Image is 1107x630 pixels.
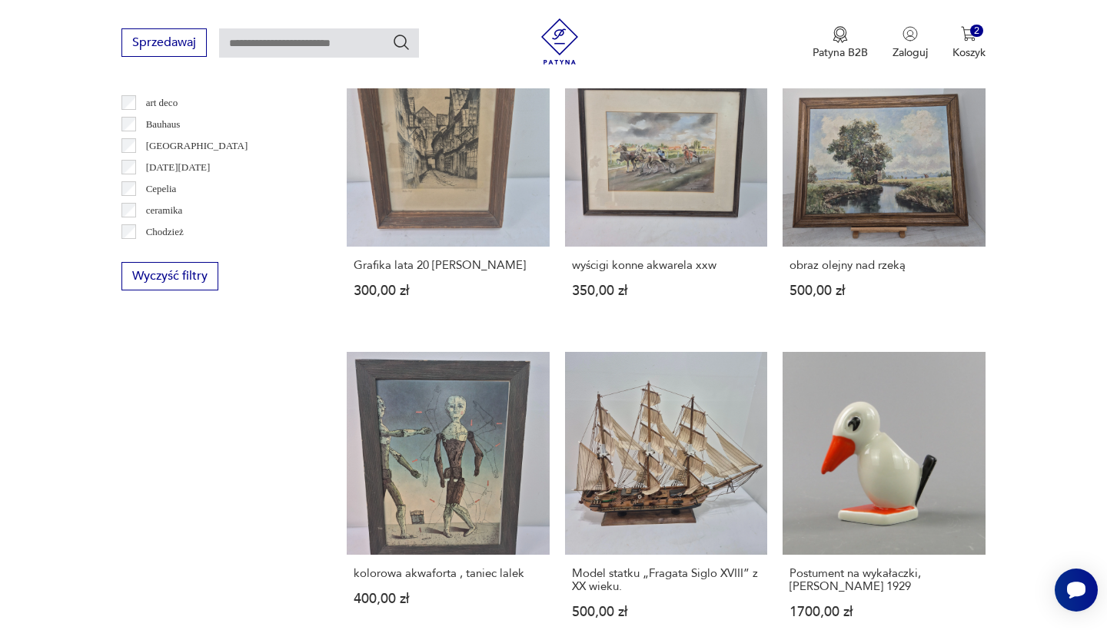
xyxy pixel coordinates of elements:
h3: wyścigi konne akwarela xxw [572,259,760,272]
img: Ikonka użytkownika [903,26,918,41]
p: Koszyk [952,45,986,60]
p: Ćmielów [146,245,183,262]
button: Szukaj [392,33,411,51]
p: Chodzież [146,224,184,240]
p: Zaloguj [893,45,928,60]
p: Patyna B2B [813,45,868,60]
button: Sprzedawaj [121,28,207,57]
a: obraz olejny nad rzekąobraz olejny nad rzeką500,00 zł [783,45,985,327]
h3: Postument na wykałaczki, [PERSON_NAME] 1929 [790,567,978,593]
img: Ikona medalu [833,26,848,43]
p: [DATE][DATE] [146,159,211,176]
iframe: Smartsupp widget button [1055,569,1098,612]
p: Bauhaus [146,116,181,133]
a: Grafika lata 20 willyego FerstenaGrafika lata 20 [PERSON_NAME]300,00 zł [347,45,549,327]
a: Sprzedawaj [121,38,207,49]
p: 1700,00 zł [790,605,978,618]
h3: obraz olejny nad rzeką [790,259,978,272]
div: 2 [970,25,983,38]
p: 400,00 zł [354,592,542,605]
img: Ikona koszyka [961,26,976,41]
p: 500,00 zł [572,605,760,618]
p: 500,00 zł [790,284,978,297]
h3: Model statku „Fragata Siglo XVIII” z XX wieku. [572,567,760,593]
button: Zaloguj [893,26,928,60]
h3: kolorowa akwaforta , taniec lalek [354,567,542,580]
p: art deco [146,94,178,111]
a: wyścigi konne akwarela xxwwyścigi konne akwarela xxw350,00 zł [565,45,767,327]
p: 300,00 zł [354,284,542,297]
button: Patyna B2B [813,26,868,60]
p: ceramika [146,202,183,219]
p: 350,00 zł [572,284,760,297]
p: [GEOGRAPHIC_DATA] [146,138,248,154]
img: Patyna - sklep z meblami i dekoracjami vintage [537,18,583,65]
a: Ikona medaluPatyna B2B [813,26,868,60]
button: Wyczyść filtry [121,262,218,290]
h3: Grafika lata 20 [PERSON_NAME] [354,259,542,272]
button: 2Koszyk [952,26,986,60]
p: Cepelia [146,181,177,197]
